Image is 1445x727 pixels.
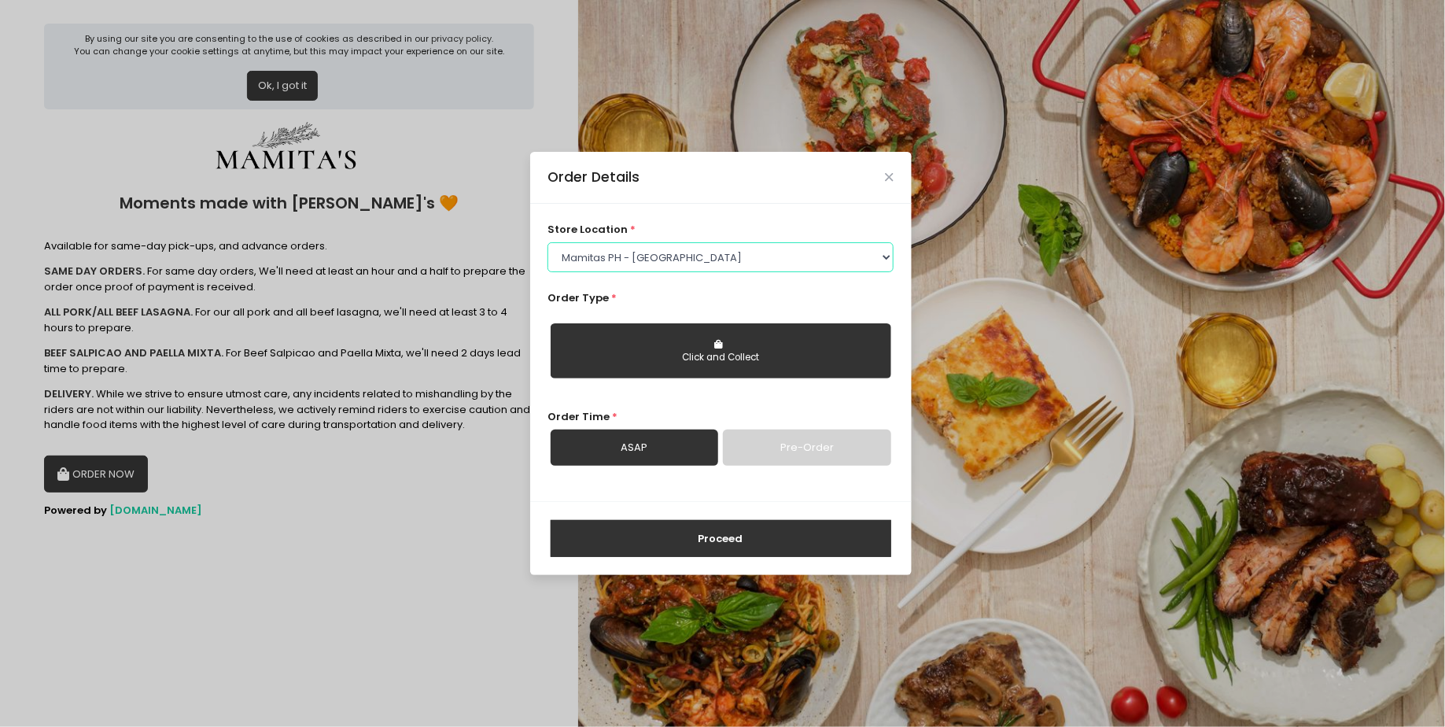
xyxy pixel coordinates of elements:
[723,430,890,466] a: Pre-Order
[562,351,880,365] div: Click and Collect
[551,323,891,378] button: Click and Collect
[547,409,610,424] span: Order Time
[551,430,718,466] a: ASAP
[547,290,609,305] span: Order Type
[886,173,894,181] button: Close
[547,167,640,187] div: Order Details
[551,520,891,558] button: Proceed
[547,222,628,237] span: store location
